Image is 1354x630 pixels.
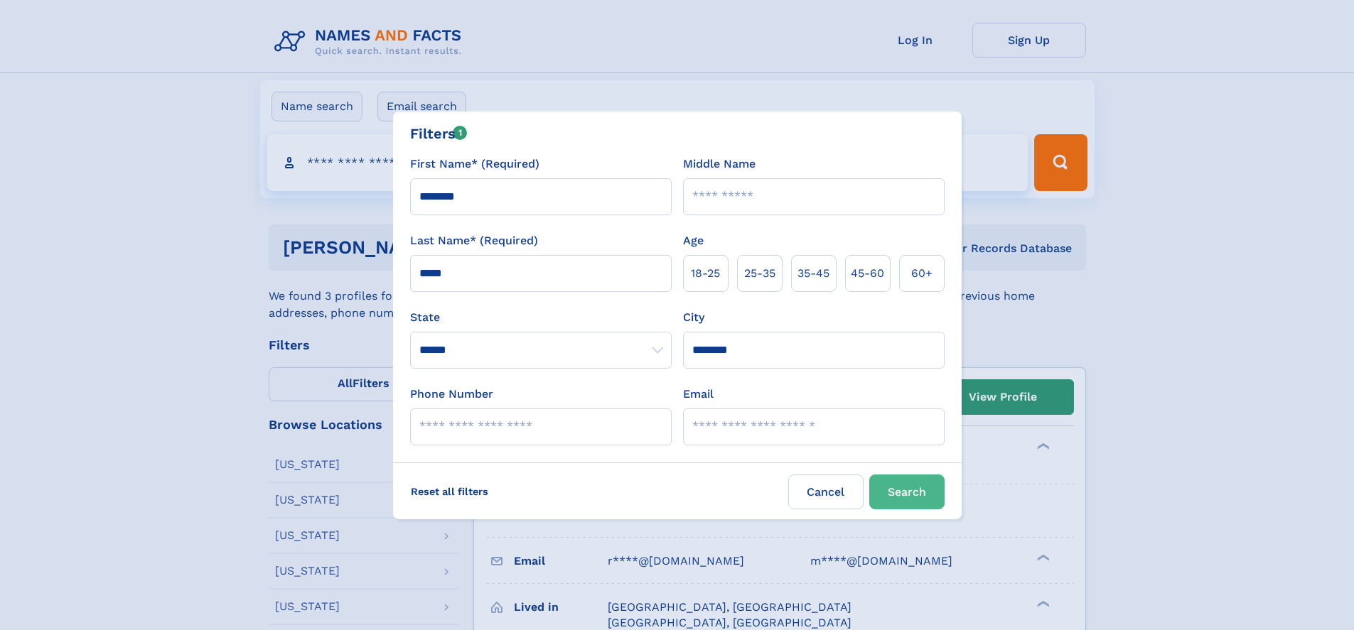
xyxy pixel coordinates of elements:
[683,232,704,249] label: Age
[410,309,672,326] label: State
[911,265,933,282] span: 60+
[410,232,538,249] label: Last Name* (Required)
[402,474,498,509] label: Reset all filters
[797,265,829,282] span: 35‑45
[683,156,756,173] label: Middle Name
[851,265,884,282] span: 45‑60
[691,265,720,282] span: 18‑25
[683,386,714,403] label: Email
[788,474,864,509] label: Cancel
[683,309,704,326] label: City
[869,474,945,509] button: Search
[410,123,468,144] div: Filters
[410,156,539,173] label: First Name* (Required)
[744,265,775,282] span: 25‑35
[410,386,493,403] label: Phone Number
